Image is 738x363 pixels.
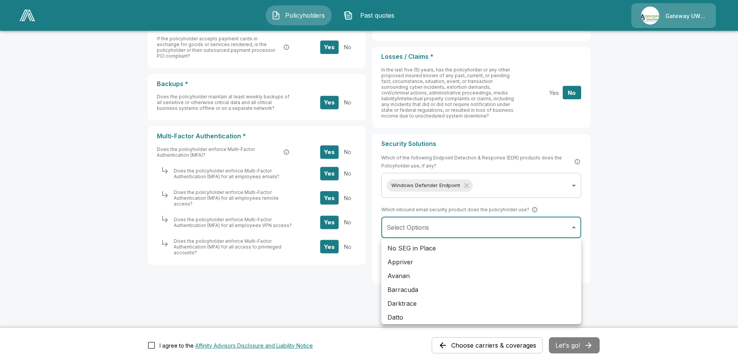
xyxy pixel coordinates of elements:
li: Barracuda [381,283,581,297]
li: No SEG in Place [381,241,581,255]
li: Appriver [381,255,581,269]
li: Avanan [381,269,581,283]
li: Datto [381,310,581,324]
li: Darktrace [381,297,581,310]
